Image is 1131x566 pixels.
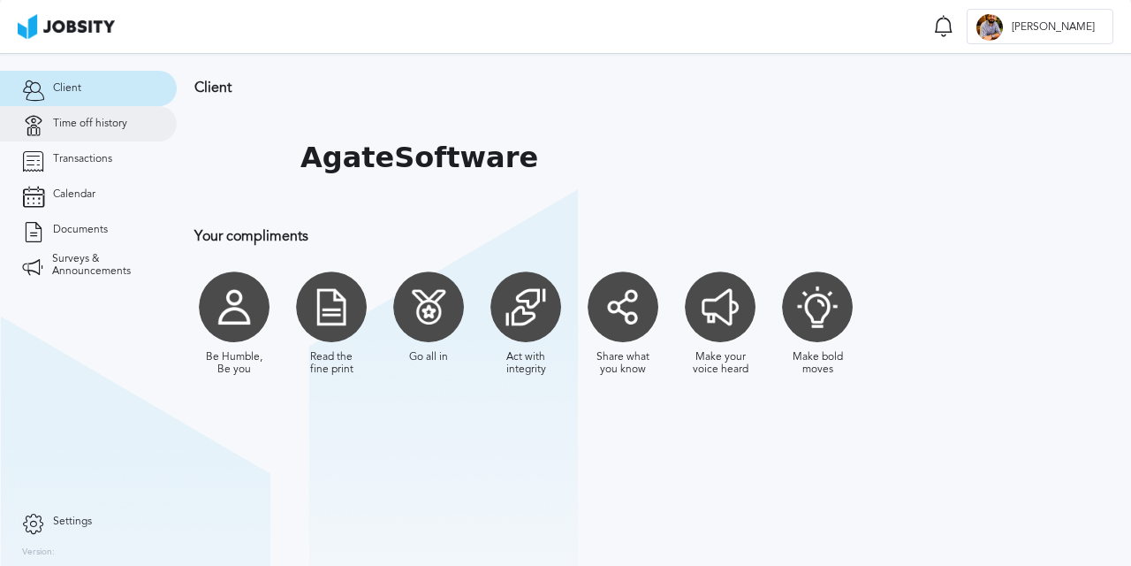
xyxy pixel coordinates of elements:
[53,118,127,130] span: Time off history
[495,351,557,376] div: Act with integrity
[976,14,1003,41] div: J
[22,547,55,558] label: Version:
[53,224,108,236] span: Documents
[53,82,81,95] span: Client
[300,351,362,376] div: Read the fine print
[194,80,1113,96] h3: Client
[786,351,848,376] div: Make bold moves
[967,9,1113,44] button: J[PERSON_NAME]
[53,153,112,165] span: Transactions
[18,14,115,39] img: ab4bad089aa723f57921c736e9817d99.png
[689,351,751,376] div: Make your voice heard
[52,253,155,278] span: Surveys & Announcements
[300,141,538,174] h1: AgateSoftware
[592,351,654,376] div: Share what you know
[194,228,1113,244] h3: Your compliments
[53,516,92,528] span: Settings
[203,351,265,376] div: Be Humble, Be you
[53,188,95,201] span: Calendar
[409,351,448,363] div: Go all in
[1003,21,1104,34] span: [PERSON_NAME]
